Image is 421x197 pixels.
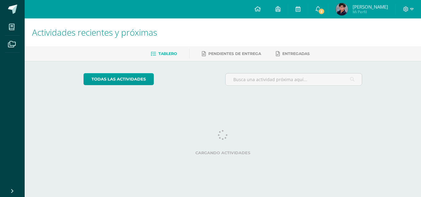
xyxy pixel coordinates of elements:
[151,49,177,59] a: Tablero
[208,51,261,56] span: Pendientes de entrega
[318,8,325,15] span: 2
[202,49,261,59] a: Pendientes de entrega
[353,9,388,14] span: Mi Perfil
[226,73,362,85] input: Busca una actividad próxima aquí...
[276,49,310,59] a: Entregadas
[32,26,157,38] span: Actividades recientes y próximas
[84,151,362,155] label: Cargando actividades
[84,73,154,85] a: todas las Actividades
[353,4,388,10] span: [PERSON_NAME]
[158,51,177,56] span: Tablero
[336,3,348,15] img: 3c20aeddb15306aef5196b7efa46387b.png
[282,51,310,56] span: Entregadas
